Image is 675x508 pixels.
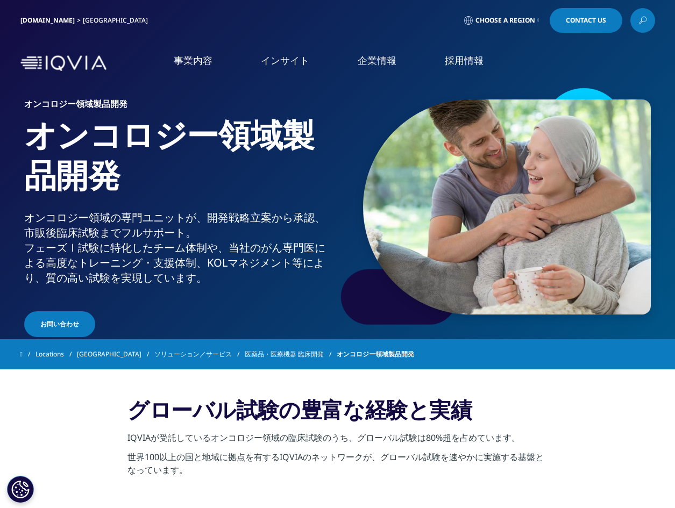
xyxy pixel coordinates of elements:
a: ソリューション／サービス [154,345,245,364]
img: 1103_husband-hugging-his-wife-in-recovery.jpg [363,99,651,314]
a: お問い合わせ [24,311,95,337]
h6: オンコロジー領域製品開発 [24,99,333,115]
p: 世界100以上の国と地域に拠点を有するIQVIAのネットワークが、グローバル試験を速やかに実施する基盤となっています。 [127,450,548,483]
span: Choose a Region [475,16,535,25]
a: 事業内容 [174,54,212,67]
h1: オンコロジー領域製品開発 [24,115,333,210]
button: Cookie 設定 [7,476,34,503]
a: 医薬品・医療機器 臨床開発 [245,345,337,364]
a: [DOMAIN_NAME] [20,16,75,25]
div: [GEOGRAPHIC_DATA] [83,16,152,25]
p: IQVIAが受託しているオンコロジー領域の臨床試験のうち、グローバル試験は80%超を占めています。 [127,431,548,450]
span: お問い合わせ [40,319,79,329]
a: Contact Us [550,8,622,33]
span: Contact Us [566,17,606,24]
a: Locations [35,345,77,364]
nav: Primary [111,38,655,89]
h3: グローバル試験の豊富な経験と実績 [127,396,548,431]
a: 企業情報 [358,54,396,67]
a: 採用情報 [445,54,484,67]
a: インサイト [261,54,309,67]
a: [GEOGRAPHIC_DATA] [77,345,154,364]
p: オンコロジー領域の専門ユニットが、開発戦略立案から承認、市販後臨床試験までフルサポート。 フェーズⅠ試験に特化したチーム体制や、当社のがん専門医による高度なトレーニング・支援体制、KOLマネジメ... [24,210,333,292]
span: オンコロジー領域製品開発 [337,345,414,364]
